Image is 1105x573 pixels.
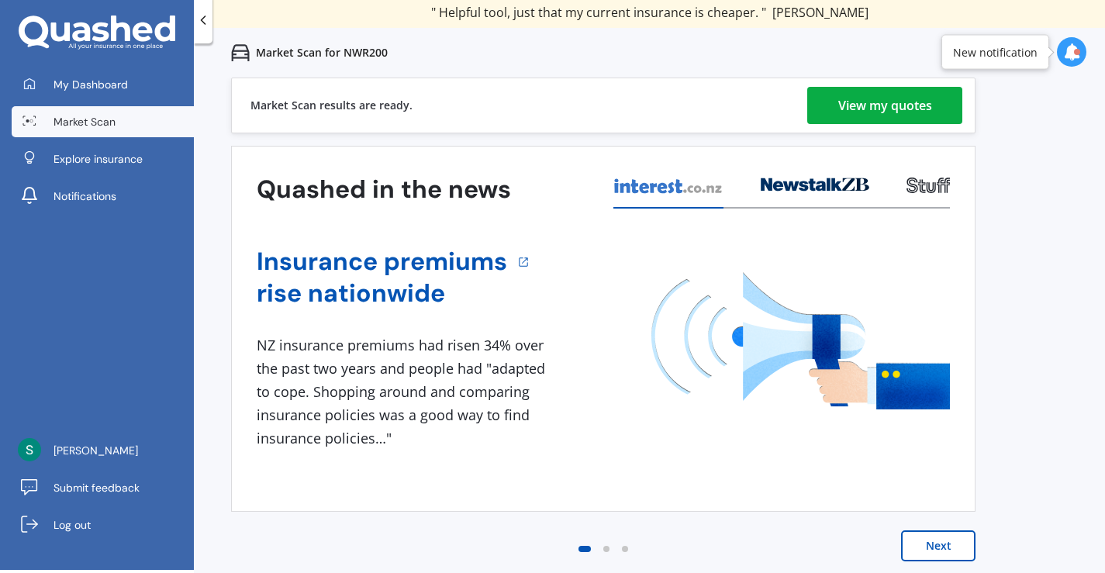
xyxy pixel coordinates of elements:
[18,438,41,461] img: ACg8ocJ9GGfhutr99F6kLXvSoaDR3LtL0mgipzfTBEtQIMsckEwThQ=s96-c
[257,174,511,205] h3: Quashed in the news
[257,334,551,450] div: NZ insurance premiums had risen 34% over the past two years and people had "adapted to cope. Shop...
[54,151,143,167] span: Explore insurance
[54,114,116,129] span: Market Scan
[54,480,140,495] span: Submit feedback
[12,143,194,174] a: Explore insurance
[12,181,194,212] a: Notifications
[250,78,413,133] div: Market Scan results are ready.
[12,435,194,466] a: [PERSON_NAME]
[231,43,250,62] img: car.f15378c7a67c060ca3f3.svg
[256,45,388,60] p: Market Scan for NWR200
[901,530,976,561] button: Next
[651,272,950,409] img: media image
[54,517,91,533] span: Log out
[54,188,116,204] span: Notifications
[12,106,194,137] a: Market Scan
[807,87,962,124] a: View my quotes
[12,69,194,100] a: My Dashboard
[54,443,138,458] span: [PERSON_NAME]
[838,87,932,124] div: View my quotes
[54,77,128,92] span: My Dashboard
[12,472,194,503] a: Submit feedback
[12,509,194,540] a: Log out
[257,246,507,278] a: Insurance premiums
[953,44,1038,60] div: New notification
[257,278,507,309] a: rise nationwide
